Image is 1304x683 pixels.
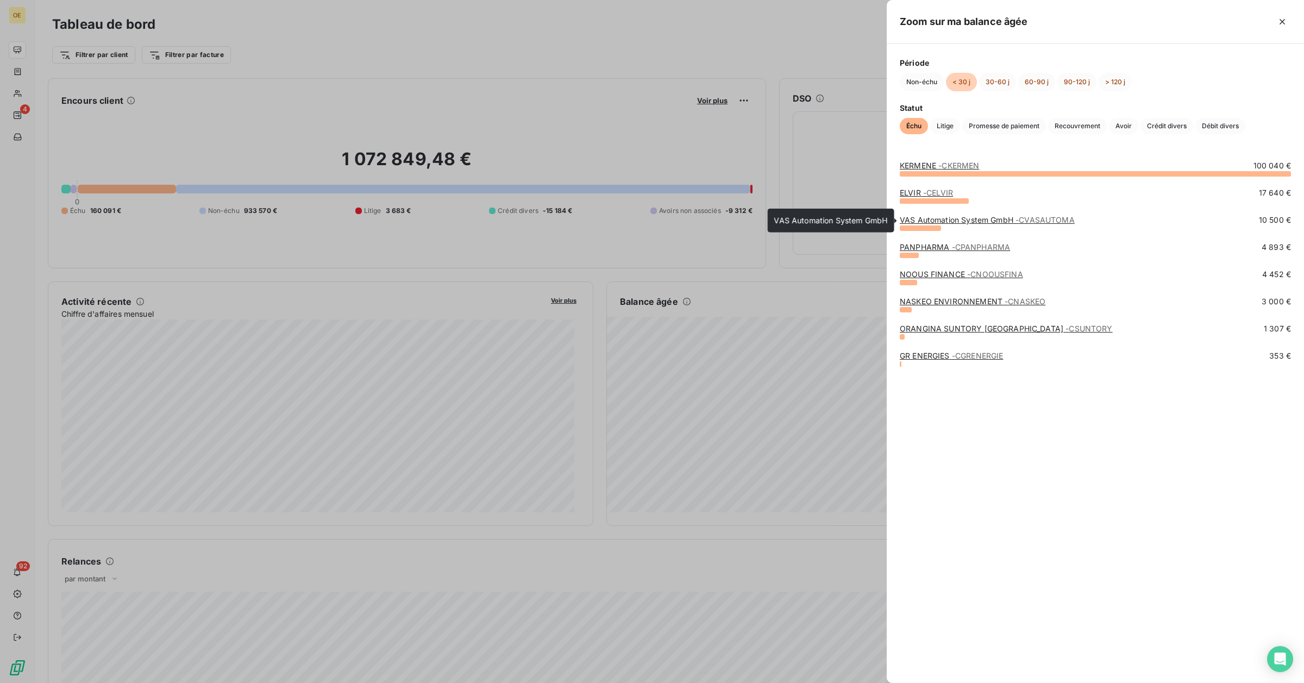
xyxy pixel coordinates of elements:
a: ELVIR [900,188,953,197]
span: VAS Automation System GmbH [774,216,888,225]
a: KERMENE [900,161,979,170]
div: Open Intercom Messenger [1267,646,1293,672]
span: - CNASKEO [1005,297,1045,306]
button: Non-échu [900,73,944,91]
button: Recouvrement [1048,118,1107,134]
a: ORANGINA SUNTORY [GEOGRAPHIC_DATA] [900,324,1113,333]
button: Échu [900,118,928,134]
button: < 30 j [946,73,977,91]
button: 30-60 j [979,73,1016,91]
span: Période [900,57,1291,68]
span: - CVASAUTOMA [1015,215,1075,224]
span: 353 € [1269,350,1291,361]
a: NOOUS FINANCE [900,270,1023,279]
span: 17 640 € [1259,187,1291,198]
span: 4 893 € [1262,242,1291,253]
span: 3 000 € [1262,296,1291,307]
span: - CKERMEN [938,161,979,170]
button: Crédit divers [1140,118,1193,134]
span: 100 040 € [1253,160,1291,171]
span: 1 307 € [1264,323,1291,334]
button: Débit divers [1195,118,1245,134]
button: 90-120 j [1057,73,1096,91]
span: 4 452 € [1262,269,1291,280]
button: Avoir [1109,118,1138,134]
span: Statut [900,102,1291,114]
a: GR ENERGIES [900,351,1003,360]
button: 60-90 j [1018,73,1055,91]
span: - CSUNTORY [1065,324,1112,333]
h5: Zoom sur ma balance âgée [900,14,1028,29]
span: - CPANPHARMA [952,242,1011,252]
a: NASKEO ENVIRONNEMENT [900,297,1045,306]
span: - CNOOUSFINA [967,270,1023,279]
span: - CGRENERGIE [952,351,1004,360]
a: VAS Automation System GmbH [900,215,1075,224]
span: - CELVIR [923,188,953,197]
a: PANPHARMA [900,242,1010,252]
button: > 120 j [1099,73,1132,91]
button: Litige [930,118,960,134]
span: 10 500 € [1259,215,1291,225]
button: Promesse de paiement [962,118,1046,134]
